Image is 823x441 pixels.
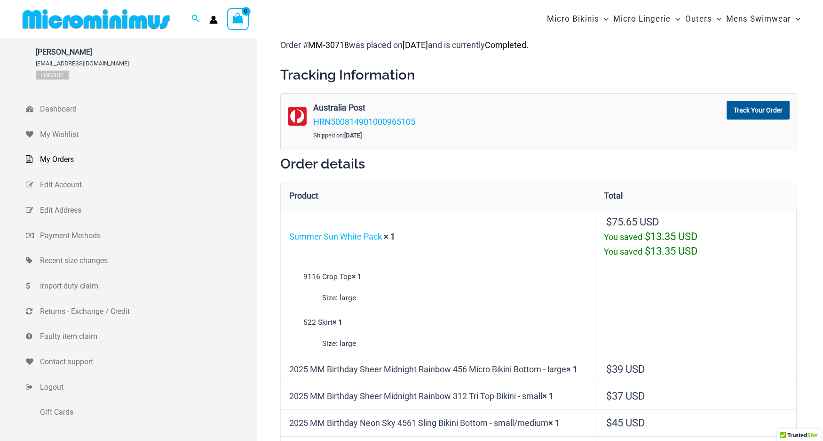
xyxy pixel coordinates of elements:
div: 522 Skirt [288,315,587,351]
span: Faulty item claim [40,329,255,344]
img: MM SHOP LOGO FLAT [19,8,174,30]
span: $ [645,231,650,242]
span: Menu Toggle [671,7,680,31]
span: Import duty claim [40,279,255,293]
span: $ [645,245,650,257]
span: Returns - Exchange / Credit [40,305,255,319]
span: $ [606,216,612,228]
nav: Site Navigation [543,3,804,35]
img: australia-post.png [288,107,307,126]
td: 2025 MM Birthday Sheer Midnight Rainbow 312 Tri Top Bikini - small [281,383,595,409]
span: Menu Toggle [712,7,721,31]
a: Returns - Exchange / Credit [26,299,257,324]
span: Payment Methods [40,229,255,243]
span: Recent size changes [40,254,255,268]
span: Contact support [40,355,255,369]
bdi: 37 USD [606,390,645,402]
a: Mens SwimwearMenu ToggleMenu Toggle [724,5,803,33]
a: View Shopping Cart, empty [227,8,249,30]
strong: [DATE] [344,132,362,139]
bdi: 13.35 USD [645,231,697,242]
mark: [DATE] [403,40,428,50]
span: [EMAIL_ADDRESS][DOMAIN_NAME] [36,60,129,67]
strong: Size: [322,337,338,351]
a: Dashboard [26,96,257,122]
p: Order # was placed on and is currently . [280,38,797,52]
a: Micro BikinisMenu ToggleMenu Toggle [545,5,611,33]
a: Edit Address [26,198,257,223]
a: Gift Cards [26,400,257,425]
span: $ [606,390,612,402]
strong: × 1 [548,418,560,428]
span: Edit Account [40,178,255,192]
a: My Wishlist [26,122,257,147]
span: Logout [40,380,255,394]
strong: × 1 [384,232,395,241]
th: Product [281,183,595,209]
a: Logout [36,71,69,80]
mark: Completed [485,40,526,50]
span: My Orders [40,152,255,167]
span: $ [606,363,612,375]
bdi: 45 USD [606,417,645,429]
bdi: 75.65 USD [606,216,659,228]
strong: × 1 [542,391,554,401]
strong: Size: [322,291,338,305]
span: [PERSON_NAME] [36,48,129,56]
span: Mens Swimwear [726,7,791,31]
a: Edit Account [26,172,257,198]
a: Account icon link [209,16,218,24]
div: Shipped on: [313,128,613,143]
a: Logout [26,375,257,400]
div: You saved [604,244,788,259]
span: My Wishlist [40,128,255,142]
a: Recent size changes [26,248,257,273]
th: Total [595,183,797,209]
p: large [322,291,587,305]
a: Faulty item claim [26,324,257,349]
span: $ [606,417,612,429]
span: Menu Toggle [599,7,609,31]
a: Search icon link [191,13,200,25]
bdi: 39 USD [606,363,645,375]
h2: Order details [280,155,797,173]
strong: × 1 [332,318,342,327]
span: Micro Bikinis [547,7,599,31]
a: Payment Methods [26,223,257,249]
span: Edit Address [40,203,255,217]
div: 9116 Crop Top [288,270,587,305]
strong: Australia Post [313,101,611,115]
a: Contact support [26,349,257,375]
a: Import duty claim [26,273,257,299]
p: large [322,337,587,351]
a: My Orders [26,147,257,172]
span: Micro Lingerie [613,7,671,31]
a: OutersMenu ToggleMenu Toggle [683,5,724,33]
h2: Tracking Information [280,66,797,84]
span: Gift Cards [40,405,255,419]
span: Dashboard [40,102,255,116]
a: HRN500814901000965105 [313,117,415,127]
td: 2025 MM Birthday Sheer Midnight Rainbow 456 Micro Bikini Bottom - large [281,356,595,383]
a: Micro LingerieMenu ToggleMenu Toggle [611,5,682,33]
div: You saved [604,230,788,244]
strong: × 1 [566,364,578,374]
a: Summer Sun White Pack [289,232,382,241]
span: Outers [685,7,712,31]
mark: MM-30718 [308,40,349,50]
a: Track Your Order [727,101,790,120]
span: Menu Toggle [791,7,800,31]
bdi: 13.35 USD [645,245,697,257]
strong: × 1 [352,272,362,281]
td: 2025 MM Birthday Neon Sky 4561 Sling Bikini Bottom - small/medium [281,409,595,436]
